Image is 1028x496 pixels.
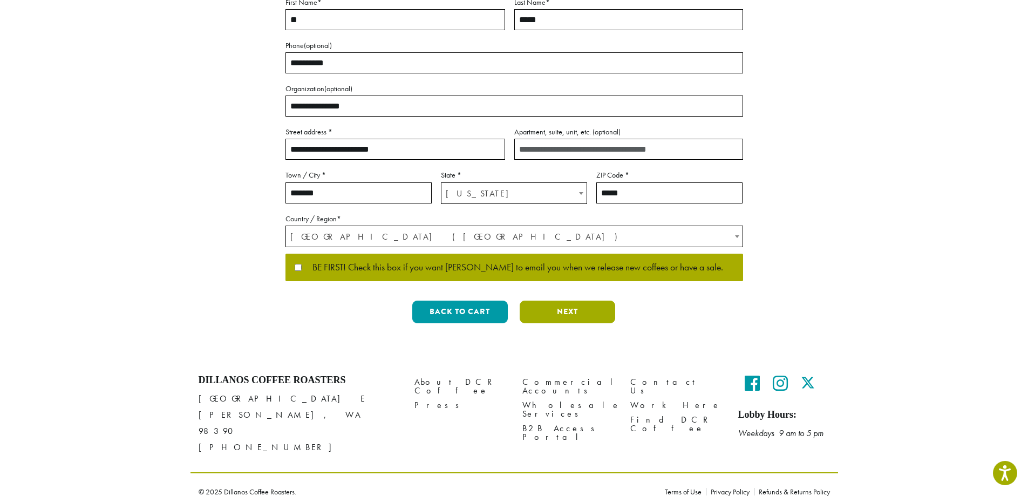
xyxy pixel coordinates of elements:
a: Wholesale Services [522,398,614,422]
a: Terms of Use [665,488,706,495]
p: © 2025 Dillanos Coffee Roasters. [199,488,649,495]
a: B2B Access Portal [522,422,614,445]
label: ZIP Code [596,168,743,182]
label: Apartment, suite, unit, etc. [514,125,743,139]
span: (optional) [593,127,621,137]
span: Country / Region [285,226,743,247]
label: Street address [285,125,505,139]
label: Town / City [285,168,432,182]
label: State [441,168,587,182]
span: (optional) [304,40,332,50]
a: Contact Us [630,375,722,398]
h4: Dillanos Coffee Roasters [199,375,398,386]
button: Next [520,301,615,323]
a: Press [414,398,506,413]
a: Work Here [630,398,722,413]
h5: Lobby Hours: [738,409,830,421]
a: Find DCR Coffee [630,413,722,436]
span: BE FIRST! Check this box if you want [PERSON_NAME] to email you when we release new coffees or ha... [302,263,723,273]
p: [GEOGRAPHIC_DATA] E [PERSON_NAME], WA 98390 [PHONE_NUMBER] [199,391,398,456]
span: (optional) [324,84,352,93]
span: United States (US) [286,226,743,247]
label: Organization [285,82,743,96]
a: Refunds & Returns Policy [754,488,830,495]
a: Commercial Accounts [522,375,614,398]
input: BE FIRST! Check this box if you want [PERSON_NAME] to email you when we release new coffees or ha... [295,264,302,271]
span: State [441,182,587,204]
span: California [441,183,587,204]
button: Back to cart [412,301,508,323]
a: About DCR Coffee [414,375,506,398]
a: Privacy Policy [706,488,754,495]
em: Weekdays 9 am to 5 pm [738,427,823,439]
